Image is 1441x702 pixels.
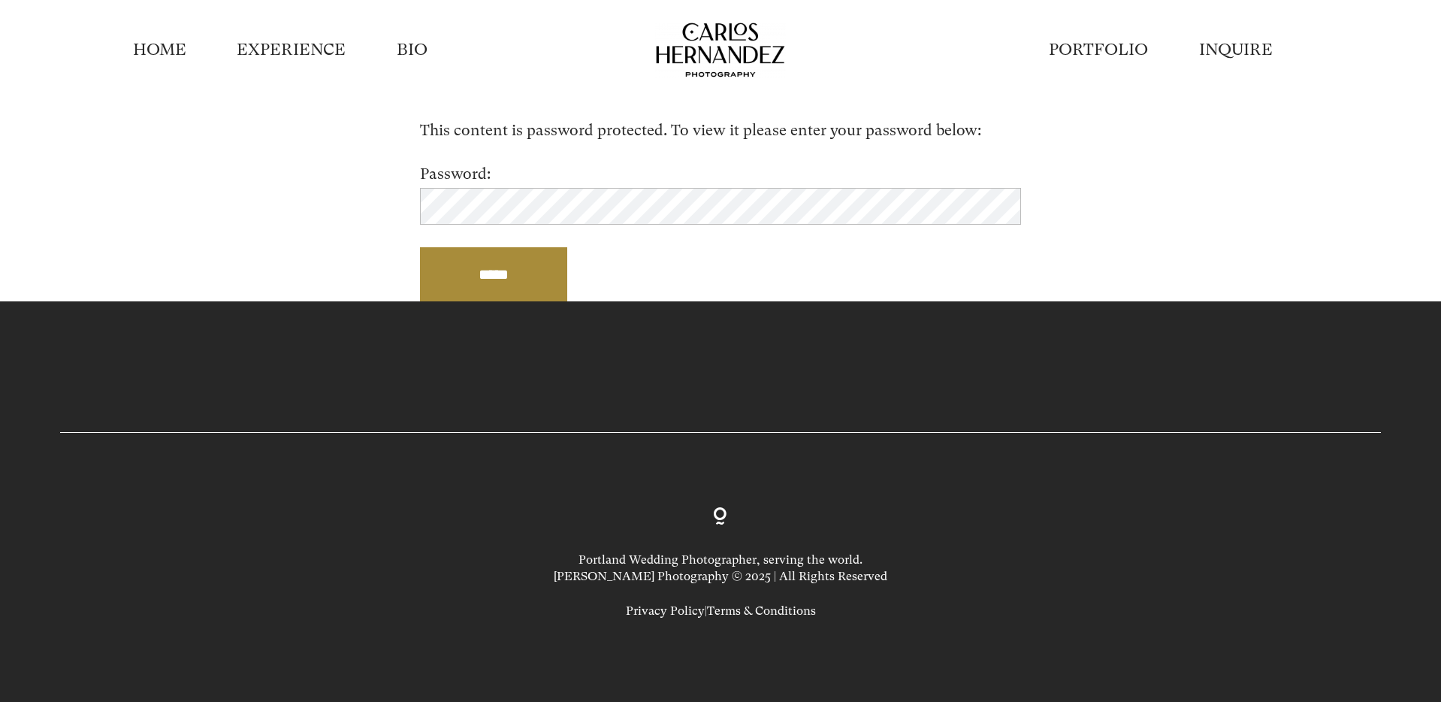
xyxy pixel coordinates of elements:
[554,552,887,586] p: , serving the world. [PERSON_NAME] Photography © 2025 | All Rights Reserved
[1199,38,1273,61] a: INQUIRE
[420,160,1021,225] label: Password:
[133,38,186,61] a: HOME
[707,604,816,618] a: Terms & Conditions
[1049,38,1148,61] a: PORTFOLIO
[579,552,757,567] a: Portland Wedding Photographer
[420,116,1021,144] p: This content is password protected. To view it please enter your password below:
[554,603,887,619] p: |
[237,38,346,61] a: EXPERIENCE
[420,188,1021,225] input: Password:
[397,38,427,61] a: BIO
[626,604,705,618] a: Privacy Policy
